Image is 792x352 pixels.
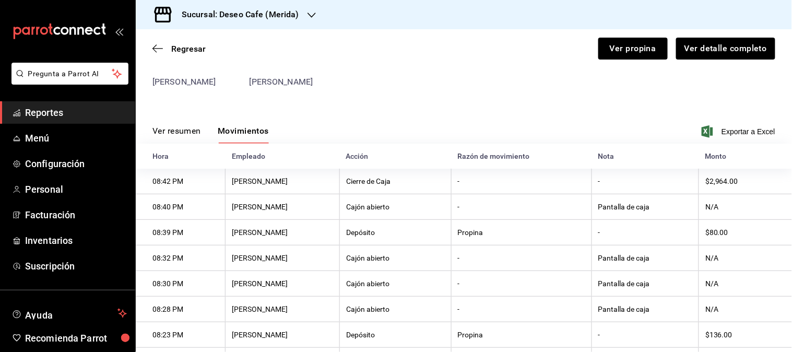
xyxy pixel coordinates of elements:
span: Personal [25,182,127,196]
span: Pregunta a Parrot AI [28,68,112,79]
button: Exportar a Excel [704,125,775,138]
span: Ayuda [25,307,113,320]
th: 08:23 PM [136,322,226,348]
th: Cajón abierto [340,245,452,271]
span: [PERSON_NAME] [152,77,216,87]
th: [PERSON_NAME] [226,169,340,194]
th: Pantalla de caja [592,297,699,322]
button: open_drawer_menu [115,27,123,36]
th: - [592,169,699,194]
th: 08:42 PM [136,169,226,194]
th: [PERSON_NAME] [226,194,340,220]
button: Ver propina [598,38,668,60]
th: Nota [592,144,699,169]
th: Monto [699,144,792,169]
button: Pregunta a Parrot AI [11,63,128,85]
th: [PERSON_NAME] [226,245,340,271]
th: Depósito [340,322,452,348]
th: Propina [451,322,592,348]
span: Inventarios [25,233,127,248]
th: 08:32 PM [136,245,226,271]
th: 08:39 PM [136,220,226,245]
th: Empleado [226,144,340,169]
th: Depósito [340,220,452,245]
th: 08:28 PM [136,297,226,322]
span: Regresar [171,44,206,54]
th: Cajón abierto [340,271,452,297]
th: Pantalla de caja [592,271,699,297]
th: Cajón abierto [340,297,452,322]
span: Recomienda Parrot [25,331,127,345]
th: [PERSON_NAME] [226,271,340,297]
th: Acción [340,144,452,169]
th: Cajón abierto [340,194,452,220]
button: Ver detalle completo [676,38,775,60]
span: Facturación [25,208,127,222]
h3: Sucursal: Deseo Cafe (Merida) [173,8,299,21]
span: Reportes [25,105,127,120]
th: [PERSON_NAME] [226,322,340,348]
th: - [451,271,592,297]
th: [PERSON_NAME] [226,297,340,322]
th: Pantalla de caja [592,194,699,220]
th: Propina [451,220,592,245]
a: Pregunta a Parrot AI [7,76,128,87]
th: - [451,297,592,322]
th: [PERSON_NAME] [226,220,340,245]
div: navigation tabs [152,126,269,144]
th: Pantalla de caja [592,245,699,271]
th: $136.00 [699,322,792,348]
th: $80.00 [699,220,792,245]
th: N/A [699,245,792,271]
button: Ver resumen [152,126,201,144]
th: - [451,245,592,271]
th: N/A [699,271,792,297]
th: $2,964.00 [699,169,792,194]
th: - [451,194,592,220]
th: - [592,220,699,245]
th: N/A [699,194,792,220]
th: Hora [136,144,226,169]
span: Configuración [25,157,127,171]
th: Cierre de Caja [340,169,452,194]
span: [PERSON_NAME] [250,77,313,87]
th: - [592,322,699,348]
button: Movimientos [218,126,269,144]
th: 08:30 PM [136,271,226,297]
th: - [451,169,592,194]
th: 08:40 PM [136,194,226,220]
th: Razón de movimiento [451,144,592,169]
th: N/A [699,297,792,322]
span: Suscripción [25,259,127,273]
button: Regresar [152,44,206,54]
span: Menú [25,131,127,145]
